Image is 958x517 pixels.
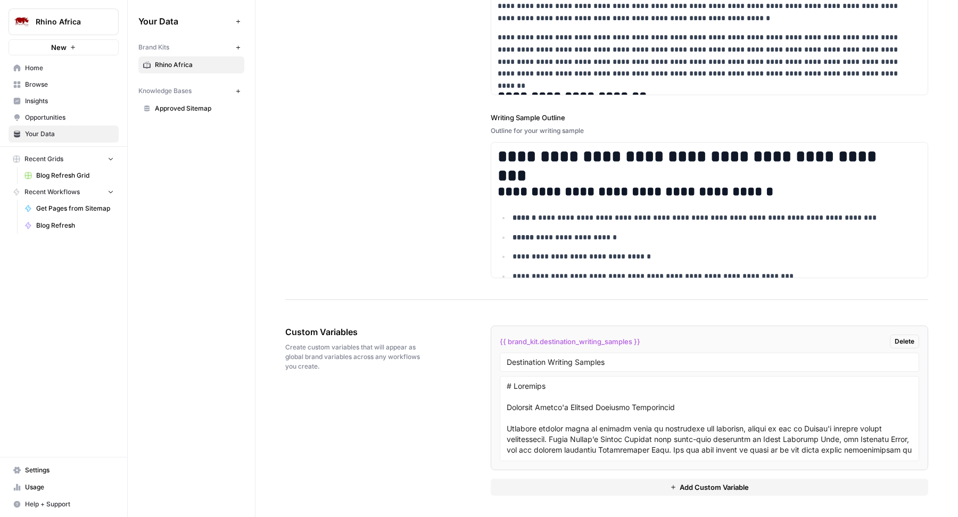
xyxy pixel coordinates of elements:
[24,154,63,164] span: Recent Grids
[9,184,119,200] button: Recent Workflows
[24,187,80,197] span: Recent Workflows
[36,171,114,180] span: Blog Refresh Grid
[12,12,31,31] img: Rhino Africa Logo
[25,113,114,122] span: Opportunities
[491,126,928,136] div: Outline for your writing sample
[9,93,119,110] a: Insights
[25,129,114,139] span: Your Data
[51,42,67,53] span: New
[25,499,114,509] span: Help + Support
[25,80,114,89] span: Browse
[680,482,749,493] span: Add Custom Variable
[491,479,928,496] button: Add Custom Variable
[25,96,114,106] span: Insights
[138,43,169,52] span: Brand Kits
[25,63,114,73] span: Home
[895,337,914,346] span: Delete
[138,86,192,96] span: Knowledge Bases
[9,76,119,93] a: Browse
[890,335,919,348] button: Delete
[9,9,119,35] button: Workspace: Rhino Africa
[25,482,114,492] span: Usage
[20,200,119,217] a: Get Pages from Sitemap
[36,16,100,27] span: Rhino Africa
[9,126,119,143] a: Your Data
[138,56,244,73] a: Rhino Africa
[9,39,119,55] button: New
[500,336,640,347] span: {{ brand_kit.destination_writing_samples }}
[138,15,232,28] span: Your Data
[36,204,114,213] span: Get Pages from Sitemap
[20,217,119,234] a: Blog Refresh
[9,462,119,479] a: Settings
[507,357,912,367] input: Variable Name
[36,221,114,230] span: Blog Refresh
[285,343,431,371] span: Create custom variables that will appear as global brand variables across any workflows you create.
[507,381,912,456] textarea: # Loremips Dolorsit Ametco'a Elitsed Doeiusmo Temporincid Utlabore etdolor magna al enimadm venia...
[9,60,119,77] a: Home
[9,109,119,126] a: Opportunities
[491,112,928,123] label: Writing Sample Outline
[25,465,114,475] span: Settings
[9,496,119,513] button: Help + Support
[155,60,240,70] span: Rhino Africa
[138,100,244,117] a: Approved Sitemap
[9,479,119,496] a: Usage
[9,151,119,167] button: Recent Grids
[155,104,240,113] span: Approved Sitemap
[20,167,119,184] a: Blog Refresh Grid
[285,326,431,338] span: Custom Variables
